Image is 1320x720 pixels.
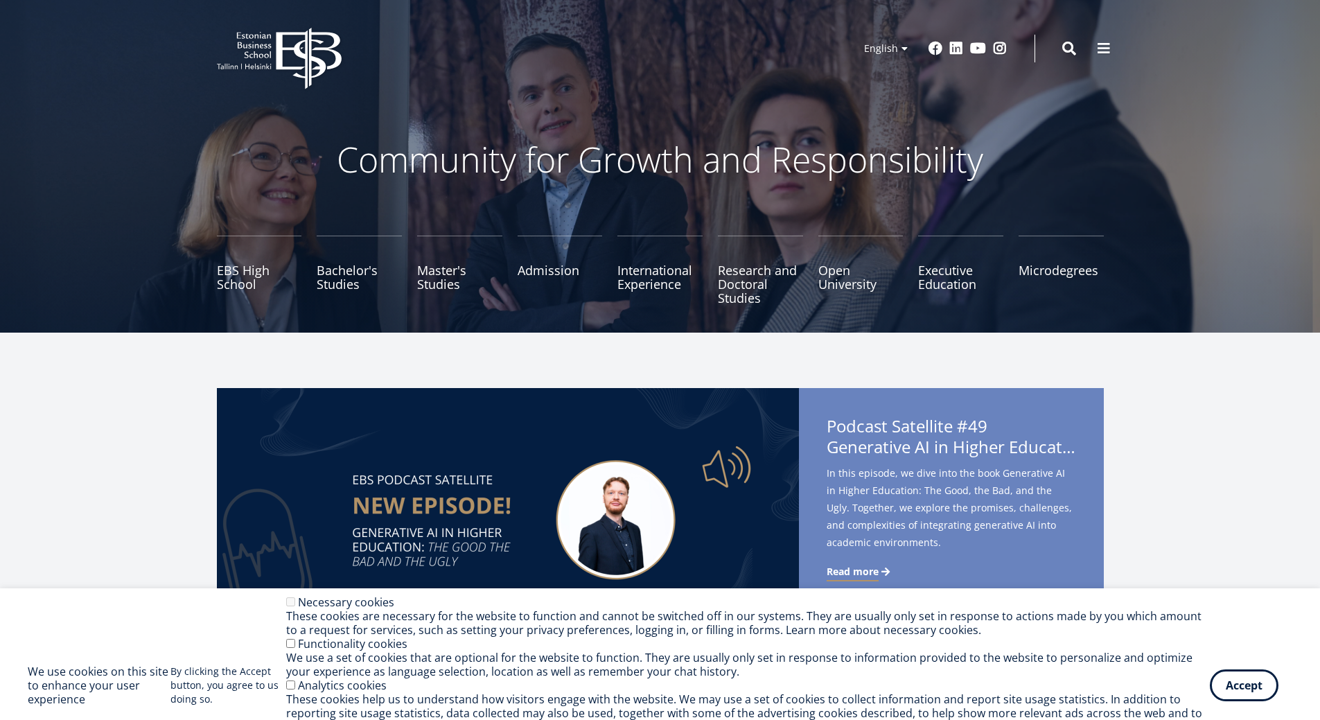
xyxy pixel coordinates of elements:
div: We use a set of cookies that are optional for the website to function. They are usually only set ... [286,651,1210,678]
p: By clicking the Accept button, you agree to us doing so. [170,665,286,706]
a: Facebook [929,42,942,55]
a: Bachelor's Studies [317,236,402,305]
label: Functionality cookies [298,636,407,651]
a: Linkedin [949,42,963,55]
span: Read more [827,565,879,579]
label: Analytics cookies [298,678,387,693]
a: Microdegrees [1019,236,1104,305]
a: EBS High School [217,236,302,305]
a: Instagram [993,42,1007,55]
img: Satellite #49 [217,388,799,651]
span: Generative AI in Higher Education: The Good, the Bad, and the Ugly [827,437,1076,457]
p: Community for Growth and Responsibility [293,139,1028,180]
a: Research and Doctoral Studies [718,236,803,305]
span: Podcast Satellite #49 [827,416,1076,462]
span: In this episode, we dive into the book Generative AI in Higher Education: The Good, the Bad, and ... [827,464,1076,551]
div: These cookies are necessary for the website to function and cannot be switched off in our systems... [286,609,1210,637]
a: International Experience [617,236,703,305]
a: Youtube [970,42,986,55]
button: Accept [1210,669,1278,701]
a: Open University [818,236,904,305]
a: Read more [827,565,892,579]
a: Master's Studies [417,236,502,305]
a: Admission [518,236,603,305]
a: Executive Education [918,236,1003,305]
label: Necessary cookies [298,595,394,610]
h2: We use cookies on this site to enhance your user experience [28,665,170,706]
